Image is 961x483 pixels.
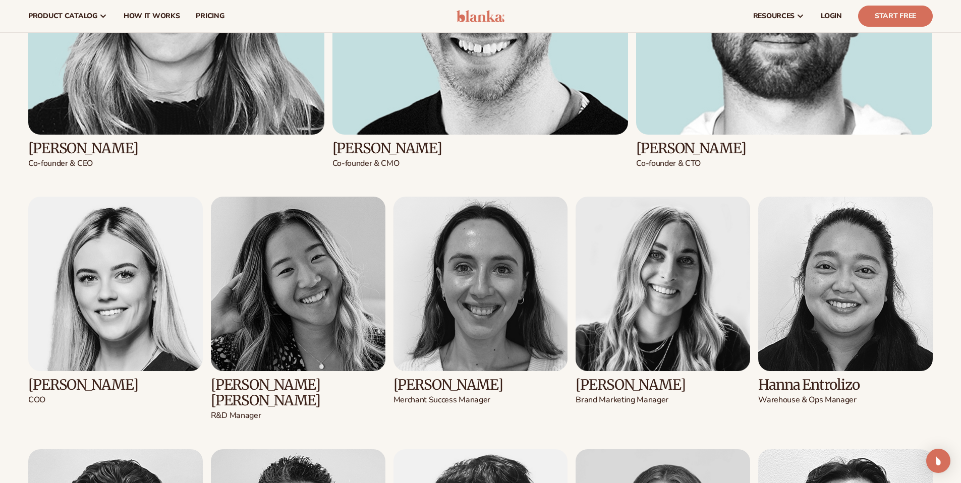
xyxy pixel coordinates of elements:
p: Merchant Success Manager [393,395,568,405]
img: Shopify Image 12 [758,197,933,371]
img: Shopify Image 10 [393,197,568,371]
h3: [PERSON_NAME] [393,377,568,393]
h3: [PERSON_NAME] [28,141,324,156]
span: pricing [196,12,224,20]
img: logo [457,10,504,22]
p: Warehouse & Ops Manager [758,395,933,405]
span: product catalog [28,12,97,20]
h3: Hanna Entrolizo [758,377,933,393]
p: R&D Manager [211,410,385,421]
p: Brand Marketing Manager [576,395,750,405]
h3: [PERSON_NAME] [332,141,629,156]
p: Co-founder & CEO [28,158,324,169]
h3: [PERSON_NAME] [576,377,750,393]
img: Shopify Image 8 [28,197,203,371]
p: Co-founder & CMO [332,158,629,169]
span: How It Works [124,12,180,20]
h3: [PERSON_NAME] [636,141,932,156]
a: Start Free [858,6,933,27]
img: Shopify Image 11 [576,197,750,371]
img: Shopify Image 9 [211,197,385,371]
h3: [PERSON_NAME] [PERSON_NAME] [211,377,385,408]
span: LOGIN [821,12,842,20]
p: COO [28,395,203,405]
h3: [PERSON_NAME] [28,377,203,393]
span: resources [753,12,795,20]
div: Open Intercom Messenger [926,449,950,473]
p: Co-founder & CTO [636,158,932,169]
